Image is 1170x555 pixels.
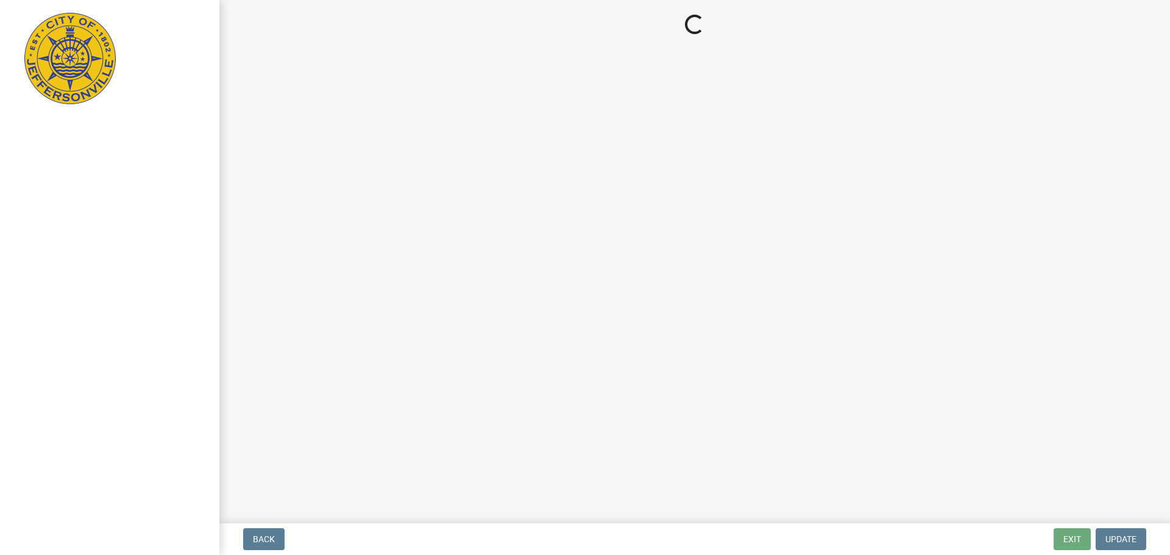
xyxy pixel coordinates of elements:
[253,534,275,544] span: Back
[1054,528,1091,550] button: Exit
[1096,528,1146,550] button: Update
[243,528,285,550] button: Back
[1105,534,1136,544] span: Update
[24,13,116,104] img: City of Jeffersonville, Indiana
